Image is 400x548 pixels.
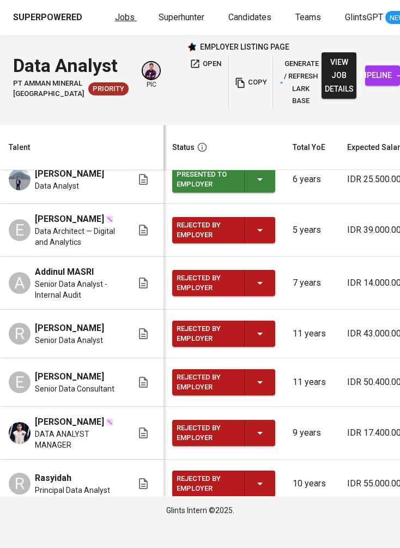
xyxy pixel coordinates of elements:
button: Presented to Employer [172,166,275,192]
p: 7 years [293,276,330,290]
span: [PERSON_NAME] [35,415,104,429]
span: Senior Data Consultant [35,383,114,394]
span: Priority [88,84,129,94]
span: Senior Data Analyst - Internal Audit [35,279,119,300]
div: Rejected by Employer [177,370,235,394]
div: Status [172,141,195,154]
span: pipeline [374,69,391,82]
div: Rejected by Employer [177,322,235,346]
span: Rasyidah [35,472,71,485]
button: view job details [322,52,356,99]
div: Data Analyst [13,52,129,79]
img: erwin@glints.com [143,62,160,79]
span: DATA ANALYST MANAGER [35,429,119,450]
img: lark [280,81,283,84]
p: 9 years [293,426,330,439]
a: Jobs [115,11,137,25]
span: generate / refresh lark base [280,58,319,107]
a: Candidates [228,11,274,25]
div: A [9,272,31,294]
button: Rejected by Employer [172,217,275,243]
div: E [9,371,31,393]
a: Teams [295,11,323,25]
p: 6 years [293,173,330,186]
div: R [9,323,31,345]
span: view job details [330,56,348,96]
a: Superhunter [159,11,207,25]
button: Rejected by Employer [172,321,275,347]
p: 5 years [293,224,330,237]
div: Rejected by Employer [177,271,235,295]
button: lark generate / refresh lark base [277,56,322,110]
div: Rejected by Employer [177,472,235,496]
span: Addinul MASRI [35,266,94,279]
div: pic [142,61,161,89]
button: open [187,56,224,73]
button: Rejected by Employer [172,471,275,497]
span: Principal Data Analyst [35,485,110,496]
img: magic_wand.svg [105,215,114,224]
button: Rejected by Employer [172,270,275,296]
button: copy [233,56,268,110]
p: 11 years [293,376,330,389]
img: magic_wand.svg [105,418,114,426]
span: [PERSON_NAME] [35,322,104,335]
span: [PERSON_NAME] [35,370,104,383]
a: Superpowered [13,11,84,24]
p: 11 years [293,327,330,340]
span: Data Architect — Digital and Analytics [35,226,119,248]
p: 10 years [293,477,330,490]
span: [PERSON_NAME] [35,167,104,180]
img: Glints Star [187,42,197,52]
span: Jobs [115,12,135,22]
span: Teams [295,12,321,22]
div: Presented to Employer [177,167,235,191]
a: open [187,56,224,110]
a: pipeline [365,65,400,86]
button: Rejected by Employer [172,420,275,446]
span: open [190,58,221,70]
img: Raichan Abdikar [9,422,31,444]
div: New Job received from Demand Team [88,82,129,95]
div: Total YoE [293,141,325,154]
span: Data Analyst [35,180,79,191]
span: Senior Data Analyst [35,335,103,346]
span: copy [236,76,265,89]
span: Candidates [228,12,271,22]
span: GlintsGPT [345,12,383,22]
div: Rejected by Employer [177,218,235,242]
div: Rejected by Employer [177,421,235,445]
div: R [9,473,31,495]
div: E [9,219,31,241]
span: Superhunter [159,12,204,22]
p: employer listing page [200,41,289,52]
div: Superpowered [13,11,82,24]
span: PT Amman Mineral [GEOGRAPHIC_DATA] [13,79,84,99]
button: Rejected by Employer [172,369,275,395]
img: Reyhansyah Prawira [9,168,31,190]
span: [PERSON_NAME] [35,213,104,226]
div: Talent [9,141,30,154]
